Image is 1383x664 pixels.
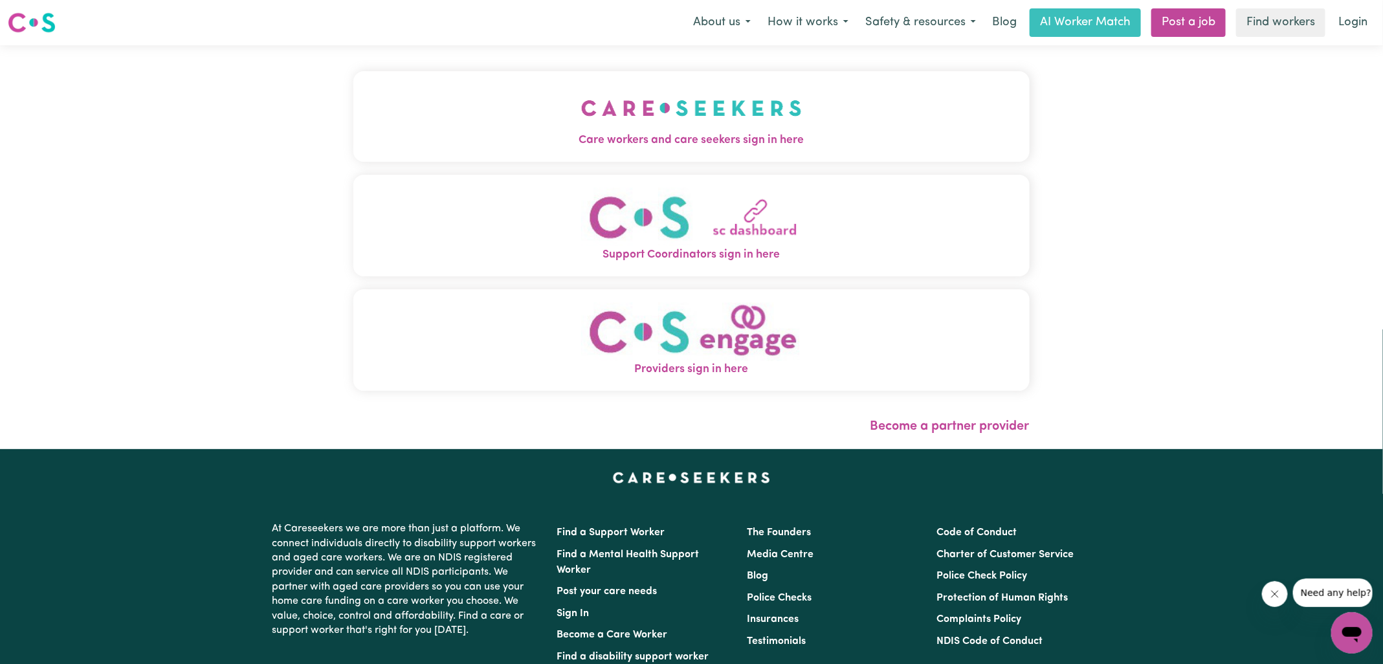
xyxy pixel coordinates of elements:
button: How it works [759,9,857,36]
a: Become a Care Worker [557,630,668,640]
a: Find a Support Worker [557,527,665,538]
button: About us [685,9,759,36]
button: Care workers and care seekers sign in here [353,71,1030,162]
a: Login [1331,8,1375,37]
img: Careseekers logo [8,11,56,34]
a: Blog [747,571,768,581]
a: Find workers [1236,8,1325,37]
a: Police Check Policy [936,571,1027,581]
span: Support Coordinators sign in here [353,247,1030,263]
a: Insurances [747,614,799,625]
iframe: Button to launch messaging window [1331,612,1373,654]
iframe: Message from company [1293,579,1373,607]
button: Providers sign in here [353,289,1030,391]
span: Care workers and care seekers sign in here [353,132,1030,149]
p: At Careseekers we are more than just a platform. We connect individuals directly to disability su... [272,516,542,643]
iframe: Close message [1262,581,1288,607]
a: Code of Conduct [936,527,1017,538]
a: Testimonials [747,636,806,647]
a: Protection of Human Rights [936,593,1068,603]
a: Post a job [1151,8,1226,37]
a: Find a Mental Health Support Worker [557,549,700,575]
a: Media Centre [747,549,813,560]
a: Careseekers home page [613,472,770,483]
a: Post your care needs [557,586,658,597]
a: Find a disability support worker [557,652,709,662]
a: Blog [984,8,1024,37]
a: Become a partner provider [870,420,1030,433]
button: Safety & resources [857,9,984,36]
a: Sign In [557,608,590,619]
a: Complaints Policy [936,614,1021,625]
a: NDIS Code of Conduct [936,636,1043,647]
button: Support Coordinators sign in here [353,175,1030,276]
a: Careseekers logo [8,8,56,38]
a: Charter of Customer Service [936,549,1074,560]
a: Police Checks [747,593,812,603]
span: Providers sign in here [353,361,1030,378]
a: The Founders [747,527,811,538]
a: AI Worker Match [1030,8,1141,37]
